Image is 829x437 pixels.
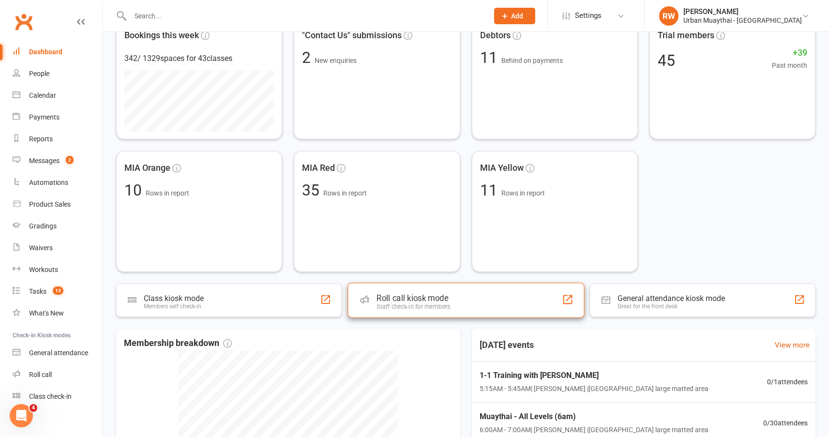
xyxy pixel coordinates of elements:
[53,286,63,295] span: 13
[772,60,807,71] span: Past month
[144,294,204,303] div: Class kiosk mode
[772,46,807,60] span: +39
[13,63,102,85] a: People
[144,303,204,310] div: Members self check-in
[13,237,102,259] a: Waivers
[480,410,708,423] span: Muaythai - All Levels (6am)
[124,181,146,199] span: 10
[29,287,46,295] div: Tasks
[683,16,802,25] div: Urban Muaythai - [GEOGRAPHIC_DATA]
[511,12,523,20] span: Add
[29,309,64,317] div: What's New
[302,161,335,175] span: MIA Red
[315,57,357,64] span: New enquiries
[13,41,102,63] a: Dashboard
[494,8,535,24] button: Add
[13,364,102,386] a: Roll call
[480,161,524,175] span: MIA Yellow
[29,200,71,208] div: Product Sales
[13,128,102,150] a: Reports
[302,29,402,43] span: "Contact Us" submissions
[124,336,232,350] span: Membership breakdown
[658,29,714,43] span: Trial members
[763,418,808,428] span: 0 / 30 attendees
[618,294,725,303] div: General attendance kiosk mode
[13,281,102,302] a: Tasks 13
[472,336,542,354] h3: [DATE] events
[29,392,72,400] div: Class check-in
[575,5,602,27] span: Settings
[29,48,62,56] div: Dashboard
[13,215,102,237] a: Gradings
[12,10,36,34] a: Clubworx
[29,157,60,165] div: Messages
[13,150,102,172] a: Messages 2
[124,52,274,65] div: 342 / 1329 spaces for 43 classes
[501,57,563,64] span: Behind on payments
[29,222,57,230] div: Gradings
[323,189,367,197] span: Rows in report
[29,179,68,186] div: Automations
[29,371,52,378] div: Roll call
[480,181,501,199] span: 11
[13,194,102,215] a: Product Sales
[302,181,323,199] span: 35
[480,369,708,382] span: 1-1 Training with [PERSON_NAME]
[127,9,482,23] input: Search...
[302,48,315,67] span: 2
[377,293,450,303] div: Roll call kiosk mode
[13,172,102,194] a: Automations
[480,383,708,394] span: 5:15AM - 5:45AM | [PERSON_NAME] | [GEOGRAPHIC_DATA] large matted area
[66,156,74,164] span: 2
[29,91,56,99] div: Calendar
[13,302,102,324] a: What's New
[29,349,88,357] div: General attendance
[767,377,808,387] span: 0 / 1 attendees
[480,424,708,435] span: 6:00AM - 7:00AM | [PERSON_NAME] | [GEOGRAPHIC_DATA] large matted area
[775,339,810,351] a: View more
[501,189,545,197] span: Rows in report
[13,85,102,106] a: Calendar
[13,106,102,128] a: Payments
[124,161,170,175] span: MIA Orange
[124,29,199,43] span: Bookings this week
[659,6,678,26] div: RW
[377,303,450,310] div: Staff check-in for members
[30,404,37,412] span: 4
[13,342,102,364] a: General attendance kiosk mode
[618,303,725,310] div: Great for the front desk
[13,386,102,407] a: Class kiosk mode
[29,70,49,77] div: People
[29,135,53,143] div: Reports
[683,7,802,16] div: [PERSON_NAME]
[29,244,53,252] div: Waivers
[29,113,60,121] div: Payments
[658,53,675,68] div: 45
[13,259,102,281] a: Workouts
[10,404,33,427] iframe: Intercom live chat
[146,189,189,197] span: Rows in report
[480,29,511,43] span: Debtors
[29,266,58,273] div: Workouts
[480,48,501,67] span: 11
